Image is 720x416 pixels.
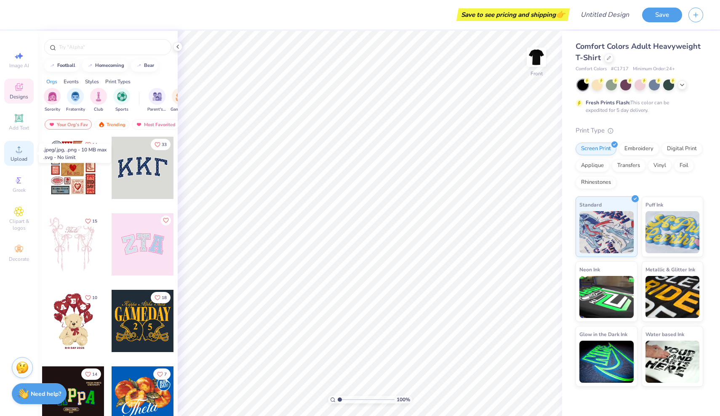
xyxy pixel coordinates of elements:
img: Sorority Image [48,92,57,101]
span: 18 [162,296,167,300]
span: Metallic & Glitter Ink [645,265,695,274]
strong: Fresh Prints Flash: [586,99,630,106]
span: Upload [11,156,27,162]
button: Like [151,139,171,150]
div: bear [144,63,154,68]
button: filter button [113,88,130,113]
img: Game Day Image [176,92,185,101]
span: Greek [13,187,26,193]
div: Screen Print [576,143,616,155]
div: Your Org's Fav [45,119,92,130]
div: Embroidery [619,143,659,155]
div: filter for Parent's Weekend [147,88,167,113]
div: Print Types [105,78,131,85]
div: .jpeg/.jpg, .png - 10 MB max [43,146,107,154]
img: Parent's Weekend Image [152,92,162,101]
img: trend_line.gif [136,63,142,68]
div: Print Type [576,126,703,135]
div: filter for Club [90,88,107,113]
button: Like [151,292,171,303]
span: Comfort Colors [576,66,607,73]
span: Standard [579,200,602,209]
img: trending.gif [98,122,105,127]
span: Add Text [9,125,29,131]
div: Front [531,70,543,77]
div: .svg - No limit [43,154,107,161]
div: filter for Fraternity [66,88,85,113]
input: Untitled Design [574,6,636,23]
img: Glow in the Dark Ink [579,341,634,383]
div: filter for Game Day [171,88,190,113]
img: trend_line.gif [87,63,93,68]
span: Sports [115,106,128,113]
span: # C1717 [611,66,629,73]
span: Designs [10,93,28,100]
span: 33 [162,143,167,147]
div: Save to see pricing and shipping [459,8,568,21]
div: filter for Sports [113,88,130,113]
button: filter button [90,88,107,113]
span: Water based Ink [645,330,684,339]
button: Like [161,215,171,225]
div: Applique [576,159,609,172]
span: Fraternity [66,106,85,113]
span: 7 [164,372,167,376]
div: This color can be expedited for 5 day delivery. [586,99,689,114]
img: Puff Ink [645,211,700,253]
img: Club Image [94,92,103,101]
button: filter button [44,88,61,113]
img: Front [528,49,545,66]
span: 14 [92,372,97,376]
input: Try "Alpha" [58,43,166,51]
div: Trending [94,119,129,130]
button: Like [81,215,101,227]
img: Fraternity Image [71,92,80,101]
span: Club [94,106,103,113]
div: Styles [85,78,99,85]
button: filter button [147,88,167,113]
img: most_fav.gif [136,122,142,127]
span: Clipart & logos [4,218,34,231]
span: Minimum Order: 24 + [633,66,675,73]
div: Orgs [46,78,57,85]
strong: Need help? [31,390,61,398]
span: Glow in the Dark Ink [579,330,627,339]
span: Sorority [45,106,60,113]
div: Events [64,78,79,85]
span: Game Day [171,106,190,113]
span: Puff Ink [645,200,663,209]
div: Most Favorited [132,119,179,130]
button: football [44,59,79,72]
button: filter button [171,88,190,113]
span: Neon Ink [579,265,600,274]
span: 100 % [397,396,410,403]
div: Digital Print [661,143,702,155]
button: Like [81,368,101,380]
img: Neon Ink [579,276,634,318]
img: Sports Image [117,92,127,101]
button: bear [131,59,158,72]
span: Decorate [9,256,29,262]
span: Image AI [9,62,29,69]
span: 👉 [556,9,565,19]
div: Rhinestones [576,176,616,189]
div: Foil [674,159,694,172]
img: Water based Ink [645,341,700,383]
button: Save [642,8,682,22]
button: Like [81,139,101,150]
img: trend_line.gif [49,63,56,68]
button: Like [81,292,101,303]
button: filter button [66,88,85,113]
span: 15 [92,219,97,223]
img: Metallic & Glitter Ink [645,276,700,318]
span: 10 [92,296,97,300]
span: Comfort Colors Adult Heavyweight T-Shirt [576,41,701,63]
div: homecoming [95,63,124,68]
img: most_fav.gif [48,122,55,127]
div: Vinyl [648,159,672,172]
span: Parent's Weekend [147,106,167,113]
div: Transfers [612,159,645,172]
div: filter for Sorority [44,88,61,113]
div: football [57,63,75,68]
button: Like [153,368,171,380]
